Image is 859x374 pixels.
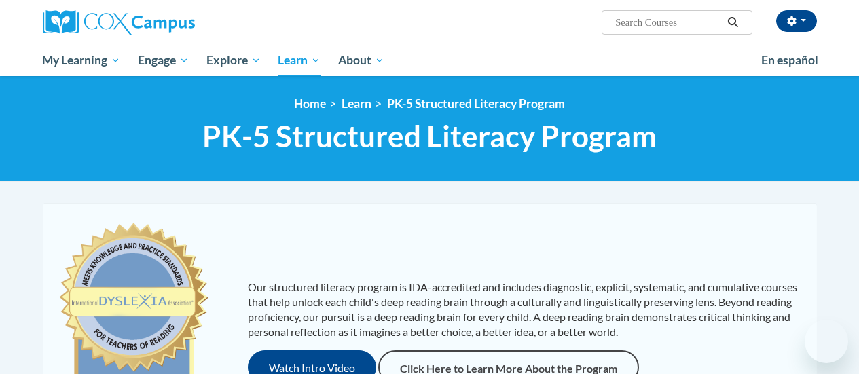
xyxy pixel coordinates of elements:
[202,118,657,154] span: PK-5 Structured Literacy Program
[206,52,261,69] span: Explore
[34,45,130,76] a: My Learning
[387,96,565,111] a: PK-5 Structured Literacy Program
[278,52,321,69] span: Learn
[42,52,120,69] span: My Learning
[342,96,371,111] a: Learn
[43,10,287,35] a: Cox Campus
[248,280,803,339] p: Our structured literacy program is IDA-accredited and includes diagnostic, explicit, systematic, ...
[329,45,393,76] a: About
[33,45,827,76] div: Main menu
[338,52,384,69] span: About
[614,14,723,31] input: Search Courses
[269,45,329,76] a: Learn
[776,10,817,32] button: Account Settings
[761,53,818,67] span: En español
[294,96,326,111] a: Home
[805,320,848,363] iframe: Button to launch messaging window
[138,52,189,69] span: Engage
[723,14,743,31] button: Search
[198,45,270,76] a: Explore
[129,45,198,76] a: Engage
[752,46,827,75] a: En español
[43,10,195,35] img: Cox Campus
